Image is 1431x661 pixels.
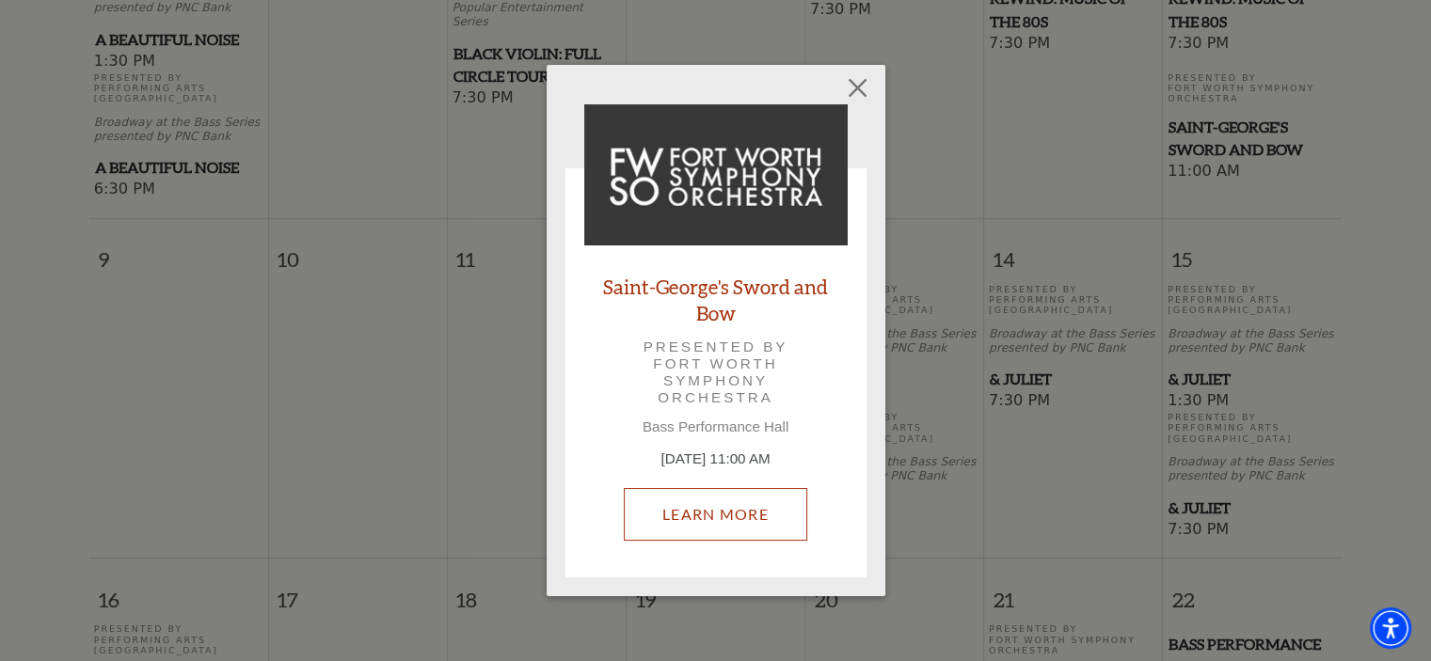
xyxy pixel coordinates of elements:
[624,488,807,541] a: November 8, 11:00 AM Learn More
[584,274,848,324] a: Saint-George's Sword and Bow
[611,338,821,407] p: Presented by Fort Worth Symphony Orchestra
[839,70,875,105] button: Close
[584,418,848,435] p: Bass Performance Hall
[1370,607,1411,649] div: Accessibility Menu
[584,104,848,245] img: Saint-George's Sword and Bow
[584,449,848,470] p: [DATE] 11:00 AM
